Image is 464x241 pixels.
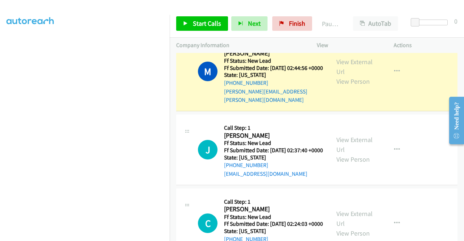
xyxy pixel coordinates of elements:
[224,220,323,228] h5: Ff Submitted Date: [DATE] 02:24:03 +0000
[224,79,268,86] a: [PHONE_NUMBER]
[176,41,304,50] p: Company Information
[272,16,312,31] a: Finish
[336,155,370,163] a: View Person
[193,19,221,28] span: Start Calls
[224,162,268,169] a: [PHONE_NUMBER]
[224,57,323,65] h5: Ff Status: New Lead
[289,19,305,28] span: Finish
[198,140,217,159] h1: J
[224,65,323,72] h5: Ff Submitted Date: [DATE] 02:44:56 +0000
[394,41,457,50] p: Actions
[176,16,228,31] a: Start Calls
[224,49,321,58] h2: [PERSON_NAME]
[224,205,321,213] h2: [PERSON_NAME]
[224,154,323,161] h5: State: [US_STATE]
[224,147,323,154] h5: Ff Submitted Date: [DATE] 02:37:40 +0000
[224,88,307,104] a: [PERSON_NAME][EMAIL_ADDRESS][PERSON_NAME][DOMAIN_NAME]
[248,19,261,28] span: Next
[198,213,217,233] h1: C
[198,213,217,233] div: The call is yet to be attempted
[198,62,217,81] h1: M
[443,92,464,149] iframe: Resource Center
[336,209,373,228] a: View External Url
[231,16,268,31] button: Next
[224,140,323,147] h5: Ff Status: New Lead
[336,136,373,154] a: View External Url
[224,71,323,79] h5: State: [US_STATE]
[317,41,381,50] p: View
[322,19,340,29] p: Paused
[336,58,373,76] a: View External Url
[353,16,398,31] button: AutoTab
[454,16,457,26] div: 0
[336,229,370,237] a: View Person
[224,124,323,132] h5: Call Step: 1
[224,132,321,140] h2: [PERSON_NAME]
[414,20,448,25] div: Delay between calls (in seconds)
[224,228,323,235] h5: State: [US_STATE]
[224,198,323,205] h5: Call Step: 1
[224,213,323,221] h5: Ff Status: New Lead
[224,170,307,177] a: [EMAIL_ADDRESS][DOMAIN_NAME]
[336,77,370,86] a: View Person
